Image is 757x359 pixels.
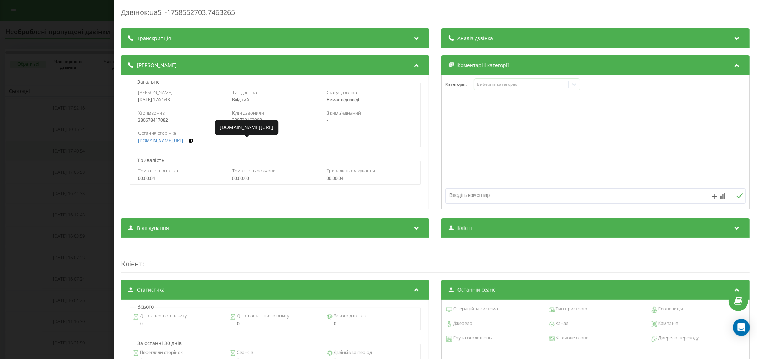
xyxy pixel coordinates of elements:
[138,89,172,95] span: [PERSON_NAME]
[232,176,318,181] div: 00:00:00
[733,319,750,336] div: Open Intercom Messenger
[137,35,171,42] span: Транскрипція
[232,96,249,103] span: Вхідний
[327,167,375,174] span: Тривалість очікування
[657,335,699,342] span: Джерело переходу
[230,321,320,326] div: 0
[139,349,183,356] span: Перегляди сторінок
[657,320,678,327] span: Кампанія
[136,340,183,347] p: За останні 30 днів
[232,118,318,123] div: 380739163098
[445,82,474,87] h4: Категорія :
[657,305,683,313] span: Геопозиція
[327,321,417,326] div: 0
[136,78,161,85] p: Загальне
[136,157,166,164] p: Тривалість
[137,286,165,293] span: Статистика
[236,349,253,356] span: Сеансів
[457,225,473,232] span: Клієнт
[555,305,587,313] span: Тип пристрою
[327,118,412,123] div: -
[452,320,472,327] span: Джерело
[133,321,223,326] div: 0
[138,138,185,143] a: [DOMAIN_NAME][URL]..
[138,167,178,174] span: Тривалість дзвінка
[232,167,276,174] span: Тривалість розмови
[333,349,372,356] span: Дзвінків за період
[327,110,361,116] span: З ким з'єднаний
[138,110,165,116] span: Хто дзвонив
[232,110,264,116] span: Куди дзвонили
[327,96,359,103] span: Немає відповіді
[457,286,495,293] span: Останній сеанс
[327,89,357,95] span: Статус дзвінка
[452,335,492,342] span: Група оголошень
[138,176,224,181] div: 00:00:04
[138,97,224,102] div: [DATE] 17:51:43
[138,118,224,123] div: 380678417082
[555,320,569,327] span: Канал
[121,7,750,21] div: Дзвінок : ua5_-1758552703.7463265
[232,89,257,95] span: Тип дзвінка
[477,82,566,87] div: Виберіть категорію
[555,335,589,342] span: Ключове слово
[136,303,155,310] p: Всього
[220,124,274,131] div: [DOMAIN_NAME][URL]
[457,35,493,42] span: Аналіз дзвінка
[138,130,176,136] span: Остання сторінка
[137,62,177,69] span: [PERSON_NAME]
[457,62,509,69] span: Коментарі і категорії
[236,313,289,320] span: Днів з останнього візиту
[121,259,142,269] span: Клієнт
[139,313,187,320] span: Днів з першого візиту
[121,245,750,273] div: :
[137,225,169,232] span: Відвідування
[452,305,498,313] span: Операційна система
[333,313,366,320] span: Всього дзвінків
[327,176,412,181] div: 00:00:04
